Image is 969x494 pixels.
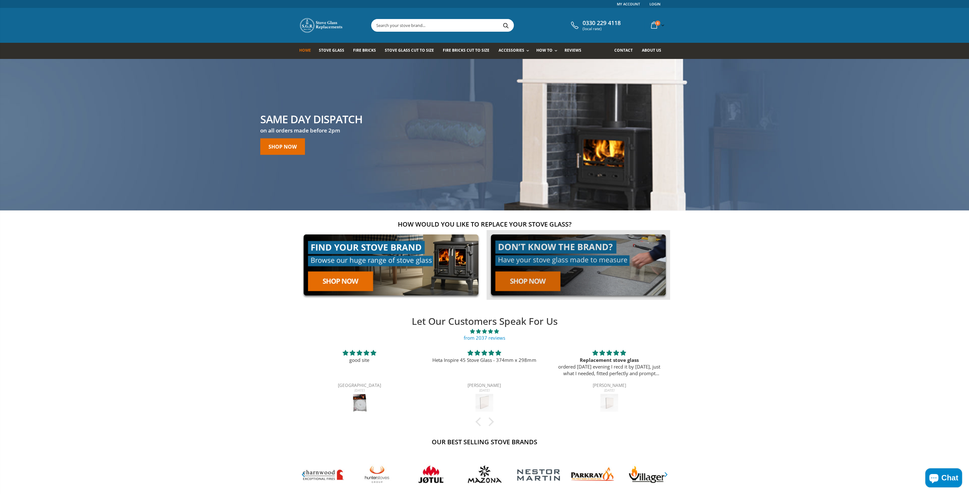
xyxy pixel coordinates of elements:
h2: Let Our Customers Speak For Us [297,315,672,328]
span: Home [299,48,311,53]
span: Reviews [565,48,581,53]
span: Stove Glass Cut To Size [385,48,434,53]
p: ordered [DATE] evening I recd it by [DATE], just what I needed, fitted perfectly and prompt servi... [554,363,664,377]
img: Heta Inspire 45 Stove Glass - 374mm x 298mm [475,394,493,412]
h2: Same day Dispatch [260,113,363,124]
span: Fire Bricks Cut To Size [443,48,489,53]
button: Search [499,19,513,31]
input: Search your stove brand... [371,19,585,31]
a: 0330 229 4118 (local rate) [569,20,621,31]
img: Stove Glass Replacement [299,17,344,33]
div: [DATE] [430,388,539,392]
div: [DATE] [305,388,414,392]
span: Accessories [498,48,524,53]
span: 4.89 stars [297,328,672,335]
img: Fireline FP5 Stove Glass - 290mm x 246mm [600,394,618,412]
h2: How would you like to replace your stove glass? [299,220,670,228]
div: [PERSON_NAME] [554,383,664,388]
a: About us [642,43,666,59]
span: 0330 229 4118 [583,20,621,27]
a: Fire Bricks [353,43,381,59]
span: How To [536,48,552,53]
a: How To [536,43,560,59]
div: Replacement stove glass [554,357,664,363]
a: 4.89 stars from 2037 reviews [297,328,672,341]
a: Shop Now [260,138,305,155]
span: Fire Bricks [353,48,376,53]
h2: Our Best Selling Stove Brands [299,438,670,446]
span: 0 [655,21,660,26]
p: good site [305,357,414,363]
a: Home [299,43,316,59]
span: About us [642,48,661,53]
div: [GEOGRAPHIC_DATA] [305,383,414,388]
div: [PERSON_NAME] [430,383,539,388]
a: 0 [649,19,666,31]
a: Accessories [498,43,532,59]
a: Stove Glass [319,43,349,59]
span: Stove Glass [319,48,344,53]
img: find-your-brand-cta_9b334d5d-5c94-48ed-825f-d7972bbdebd0.jpg [299,230,483,300]
div: [DATE] [554,388,664,392]
h3: on all orders made before 2pm [260,127,363,134]
a: Stove Glass Cut To Size [385,43,439,59]
a: Reviews [565,43,586,59]
p: Heta Inspire 45 Stove Glass - 374mm x 298mm [430,357,539,363]
a: Contact [614,43,637,59]
inbox-online-store-chat: Shopify online store chat [923,468,964,489]
span: (local rate) [583,27,621,31]
img: Vitcas 10mm white rope kit - includes rope seal and glue! [351,394,368,412]
a: Fire Bricks Cut To Size [443,43,494,59]
div: 5 stars [430,349,539,357]
div: 5 stars [554,349,664,357]
a: from 2037 reviews [464,335,505,341]
div: 5 stars [305,349,414,357]
span: Contact [614,48,633,53]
